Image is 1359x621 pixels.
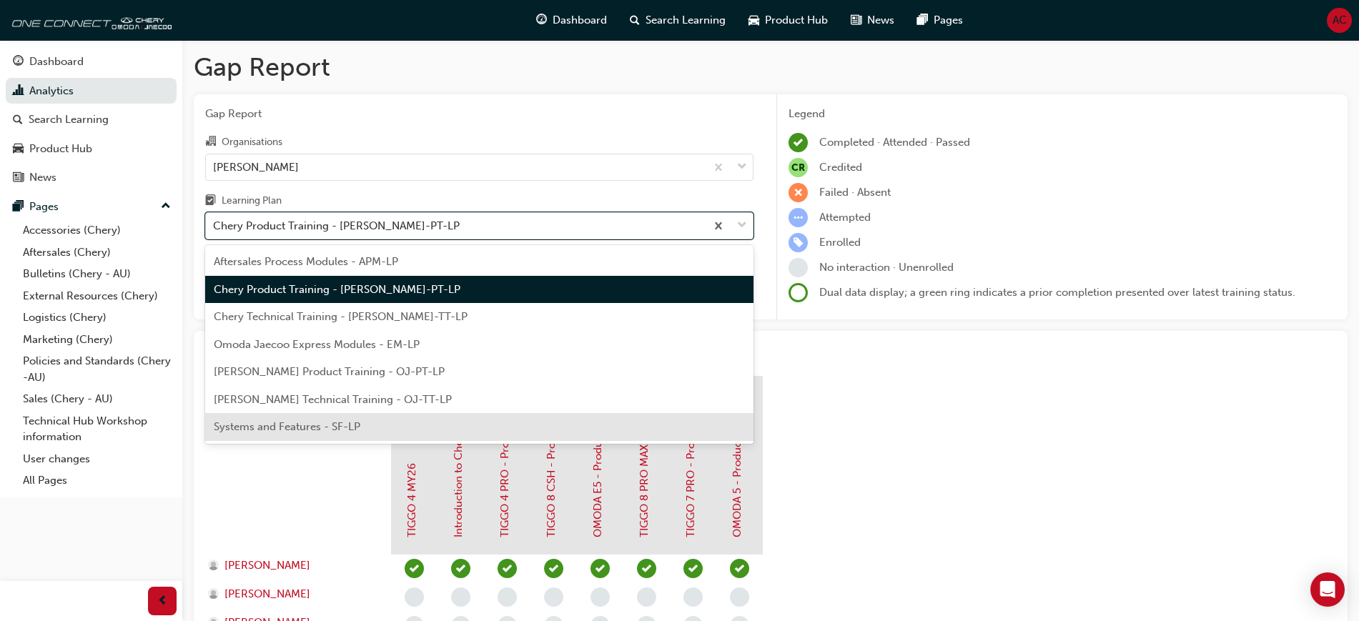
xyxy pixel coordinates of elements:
span: No interaction · Unenrolled [819,261,954,274]
div: News [29,169,56,186]
span: down-icon [737,217,747,235]
button: Pages [6,194,177,220]
span: learningRecordVerb_NONE-icon [405,587,424,607]
div: Organisations [222,135,282,149]
div: Dashboard [29,54,84,70]
a: pages-iconPages [906,6,974,35]
span: guage-icon [13,56,24,69]
span: pages-icon [13,201,24,214]
a: Sales (Chery - AU) [17,388,177,410]
span: Dashboard [553,12,607,29]
span: Enrolled [819,236,861,249]
span: null-icon [789,158,808,177]
a: Accessories (Chery) [17,219,177,242]
a: Product Hub [6,136,177,162]
span: organisation-icon [205,136,216,149]
a: News [6,164,177,191]
a: [PERSON_NAME] [208,586,377,602]
a: Dashboard [6,49,177,75]
span: Attempted [819,211,871,224]
a: TIGGO 8 CSH - Product [545,420,558,537]
span: Pages [934,12,963,29]
span: learningRecordVerb_COMPLETE-icon [451,559,470,578]
div: Chery Product Training - [PERSON_NAME]-PT-LP [213,218,460,234]
span: learningRecordVerb_NONE-icon [544,587,563,607]
span: learningRecordVerb_PASS-icon [498,559,517,578]
a: news-iconNews [839,6,906,35]
div: Learning Plan [222,194,282,208]
span: up-icon [161,197,171,216]
span: learningRecordVerb_NONE-icon [683,587,703,607]
span: search-icon [630,11,640,29]
span: Aftersales Process Modules - APM-LP [214,255,398,268]
a: car-iconProduct Hub [737,6,839,35]
span: Systems and Features - SF-LP [214,420,360,433]
a: User changes [17,448,177,470]
span: [PERSON_NAME] Product Training - OJ-PT-LP [214,365,445,378]
span: Product Hub [765,12,828,29]
a: Logistics (Chery) [17,307,177,329]
span: learningRecordVerb_PASS-icon [730,559,749,578]
button: DashboardAnalyticsSearch LearningProduct HubNews [6,46,177,194]
span: car-icon [13,143,24,156]
span: learningRecordVerb_NONE-icon [637,587,656,607]
a: TIGGO 4 PRO - Product [498,419,511,537]
span: learningRecordVerb_NONE-icon [451,587,470,607]
a: Technical Hub Workshop information [17,410,177,448]
span: pages-icon [917,11,928,29]
span: Credited [819,161,862,174]
span: chart-icon [13,85,24,98]
a: OMODA 5 - Product [731,438,743,537]
span: learningRecordVerb_PASS-icon [544,559,563,578]
a: All Pages [17,470,177,492]
span: news-icon [13,172,24,184]
span: learningRecordVerb_COMPLETE-icon [789,133,808,152]
span: [PERSON_NAME] [224,557,310,574]
a: [PERSON_NAME] [208,557,377,574]
span: learningRecordVerb_NONE-icon [590,587,610,607]
a: Policies and Standards (Chery -AU) [17,350,177,388]
a: Search Learning [6,106,177,133]
a: guage-iconDashboard [525,6,618,35]
a: TIGGO 8 PRO MAX - Product [638,394,651,537]
span: learningRecordVerb_ATTEMPT-icon [789,208,808,227]
a: TIGGO 7 PRO - Product [684,420,697,537]
span: [PERSON_NAME] [224,586,310,602]
span: Search Learning [646,12,726,29]
a: Bulletins (Chery - AU) [17,263,177,285]
div: Product Hub [29,141,92,157]
a: search-iconSearch Learning [618,6,737,35]
a: Aftersales (Chery) [17,242,177,264]
span: learningRecordVerb_FAIL-icon [789,183,808,202]
button: AC [1327,8,1352,33]
a: OMODA E5 - Product [591,432,604,537]
a: Marketing (Chery) [17,329,177,351]
span: learningRecordVerb_NONE-icon [789,258,808,277]
div: Pages [29,199,59,215]
span: Chery Product Training - [PERSON_NAME]-PT-LP [214,283,460,296]
img: oneconnect [7,6,172,34]
div: [PERSON_NAME] [213,159,299,175]
span: learningRecordVerb_NONE-icon [498,587,517,607]
span: prev-icon [157,592,168,610]
a: External Resources (Chery) [17,285,177,307]
a: Analytics [6,78,177,104]
span: Gap Report [205,106,753,122]
a: Introduction to Chery [452,430,465,537]
span: Failed · Absent [819,186,891,199]
span: Dual data display; a green ring indicates a prior completion presented over latest training status. [819,286,1295,299]
a: TIGGO 4 MY26 [405,463,418,537]
span: [PERSON_NAME] Technical Training - OJ-TT-LP [214,393,452,406]
div: Legend [789,106,1336,122]
span: AC [1333,12,1347,29]
div: Search Learning [29,111,109,128]
span: learningRecordVerb_PASS-icon [683,559,703,578]
span: learningplan-icon [205,195,216,208]
h1: Gap Report [194,51,1348,83]
div: Open Intercom Messenger [1310,572,1345,607]
span: learningRecordVerb_NONE-icon [730,587,749,607]
span: News [867,12,894,29]
span: learningRecordVerb_ENROLL-icon [789,233,808,252]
